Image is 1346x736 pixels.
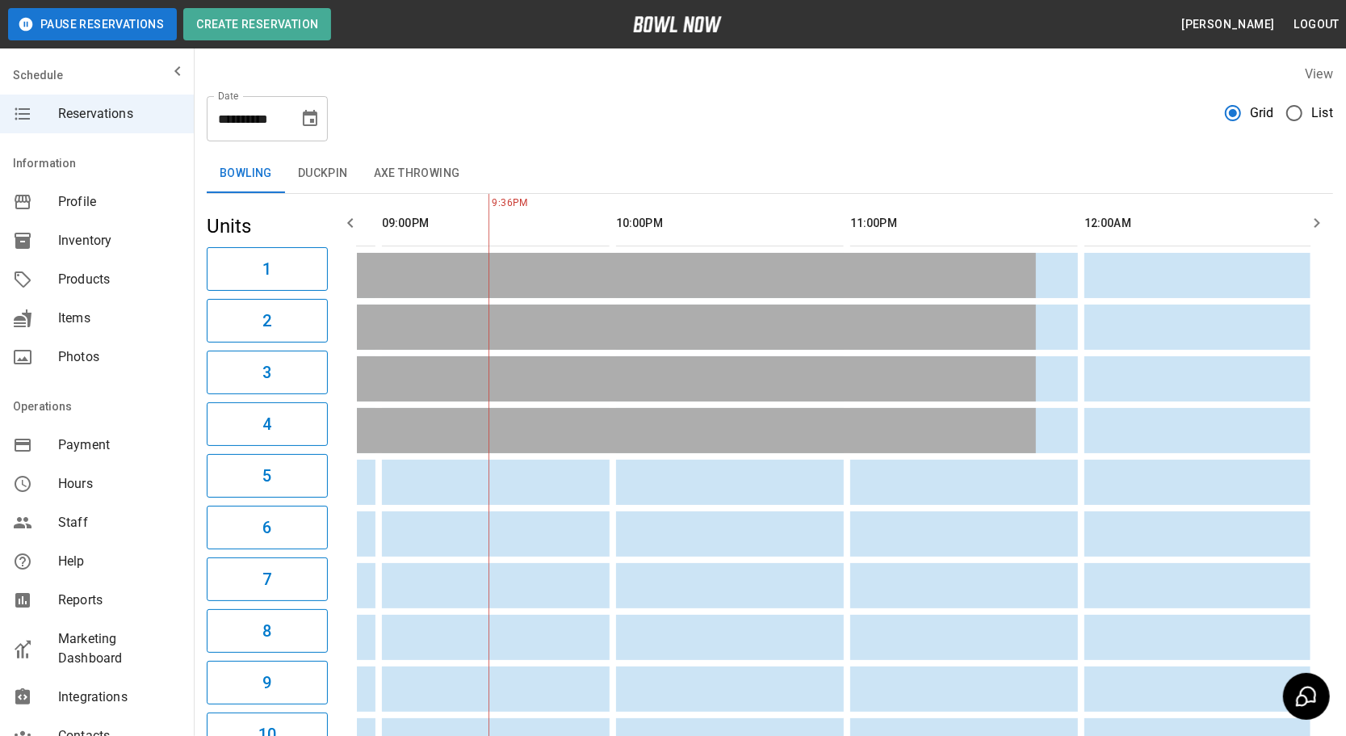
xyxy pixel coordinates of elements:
label: View [1305,66,1333,82]
button: Pause Reservations [8,8,177,40]
button: Bowling [207,154,285,193]
button: 2 [207,299,328,343]
span: Photos [58,347,181,367]
button: 4 [207,402,328,446]
button: 5 [207,454,328,498]
button: Logout [1288,10,1346,40]
h5: Units [207,213,328,239]
span: Reports [58,591,181,610]
span: Profile [58,192,181,212]
div: inventory tabs [207,154,1333,193]
span: Grid [1250,103,1274,123]
h6: 4 [262,411,271,437]
span: Hours [58,474,181,494]
span: 9:36PM [489,196,493,212]
h6: 7 [262,566,271,592]
span: List [1311,103,1333,123]
span: Integrations [58,688,181,707]
span: Items [58,309,181,328]
h6: 5 [262,463,271,489]
button: 3 [207,351,328,394]
span: Help [58,552,181,571]
button: 7 [207,557,328,601]
button: [PERSON_NAME] [1175,10,1281,40]
button: 8 [207,609,328,653]
h6: 8 [262,618,271,644]
h6: 1 [262,256,271,282]
h6: 2 [262,308,271,334]
img: logo [633,16,722,32]
button: 9 [207,661,328,704]
span: Products [58,270,181,289]
h6: 9 [262,670,271,696]
button: 6 [207,506,328,549]
span: Payment [58,435,181,455]
span: Inventory [58,231,181,250]
button: Axe Throwing [361,154,473,193]
h6: 6 [262,515,271,540]
button: Duckpin [285,154,361,193]
button: Choose date, selected date is Sep 9, 2025 [294,103,326,135]
span: Staff [58,513,181,532]
button: 1 [207,247,328,291]
button: Create Reservation [183,8,331,40]
span: Reservations [58,104,181,124]
span: Marketing Dashboard [58,629,181,668]
h6: 3 [262,360,271,385]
